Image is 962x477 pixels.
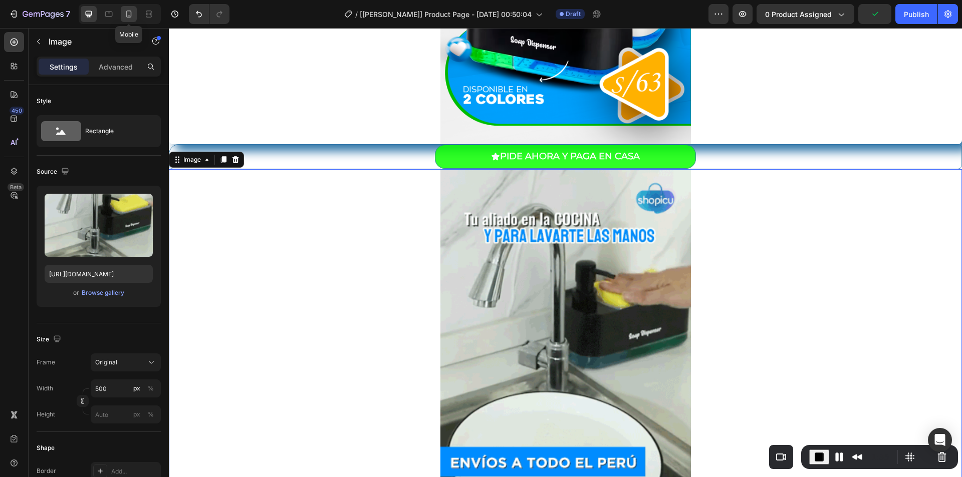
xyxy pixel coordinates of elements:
[37,358,55,367] label: Frame
[37,466,56,475] div: Border
[148,384,154,393] div: %
[272,141,522,474] img: gempages_560972022130148442-d432f353-de06-4906-9849-f059cd8c8f27.gif
[133,410,140,419] div: px
[85,120,146,143] div: Rectangle
[45,265,153,283] input: https://example.com/image.jpg
[10,107,24,115] div: 450
[928,428,952,452] div: Open Intercom Messenger
[37,443,55,452] div: Shape
[73,287,79,299] span: or
[331,123,471,134] p: PIDE AHORA Y PAGA EN CASA
[360,9,532,20] span: [[PERSON_NAME]] Product Page - [DATE] 00:50:04
[131,382,143,394] button: %
[81,288,125,298] button: Browse gallery
[895,4,937,24] button: Publish
[189,4,229,24] div: Undo/Redo
[49,36,134,48] p: Image
[91,353,161,371] button: Original
[566,10,581,19] span: Draft
[37,97,51,106] div: Style
[148,410,154,419] div: %
[355,9,358,20] span: /
[765,9,832,20] span: 0 product assigned
[266,117,527,140] button: <p>PIDE AHORA Y PAGA EN CASA</p>
[37,410,55,419] label: Height
[111,467,158,476] div: Add...
[91,405,161,423] input: px%
[131,408,143,420] button: %
[66,8,70,20] p: 7
[13,127,34,136] div: Image
[45,194,153,257] img: preview-image
[37,384,53,393] label: Width
[757,4,854,24] button: 0 product assigned
[145,382,157,394] button: px
[169,28,962,477] iframe: Design area
[99,62,133,72] p: Advanced
[8,183,24,191] div: Beta
[133,384,140,393] div: px
[95,358,117,367] span: Original
[82,288,124,297] div: Browse gallery
[904,9,929,20] div: Publish
[50,62,78,72] p: Settings
[4,4,75,24] button: 7
[91,379,161,397] input: px%
[37,165,71,179] div: Source
[145,408,157,420] button: px
[37,333,63,346] div: Size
